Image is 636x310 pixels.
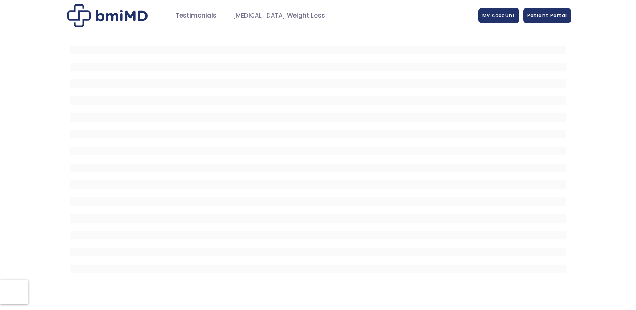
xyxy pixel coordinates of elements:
iframe: MDI Patient Messaging Portal [70,37,566,278]
span: Testimonials [176,11,217,20]
a: [MEDICAL_DATA] Weight Loss [225,8,333,24]
a: Patient Portal [523,8,571,23]
a: My Account [478,8,519,23]
span: [MEDICAL_DATA] Weight Loss [233,11,325,20]
span: My Account [482,12,515,19]
a: Testimonials [168,8,225,24]
img: Patient Messaging Portal [67,4,148,27]
span: Patient Portal [527,12,567,19]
